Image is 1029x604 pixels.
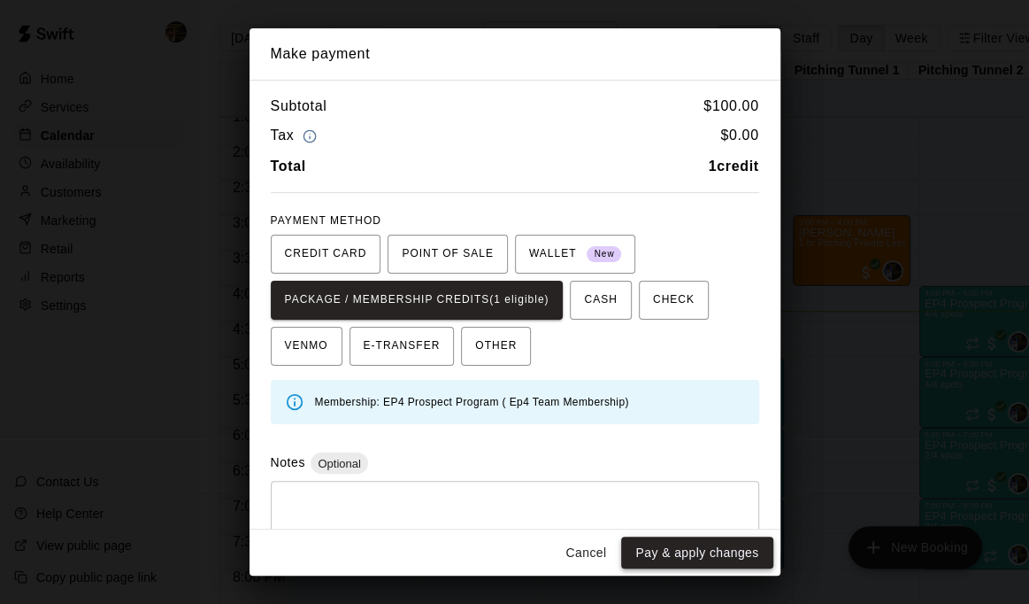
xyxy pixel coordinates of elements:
[271,455,305,469] label: Notes
[271,235,381,274] button: CREDIT CARD
[475,332,517,360] span: OTHER
[720,124,758,148] h6: $ 0.00
[621,537,772,569] button: Pay & apply changes
[515,235,636,274] button: WALLET New
[285,240,367,268] span: CREDIT CARD
[250,28,780,80] h2: Make payment
[639,281,709,320] button: CHECK
[364,332,441,360] span: E-TRANSFER
[402,240,493,268] span: POINT OF SALE
[271,95,327,118] h6: Subtotal
[587,243,621,267] span: New
[271,281,564,320] button: PACKAGE / MEMBERSHIP CREDITS(1 eligible)
[311,457,367,470] span: Optional
[349,327,455,366] button: E-TRANSFER
[529,240,622,268] span: WALLET
[271,124,322,148] h6: Tax
[703,95,758,118] h6: $ 100.00
[285,332,328,360] span: VENMO
[461,327,531,366] button: OTHER
[271,327,342,366] button: VENMO
[570,281,631,320] button: CASH
[315,396,629,408] span: Membership: EP4 Prospect Program ( Ep4 Team Membership)
[285,286,549,314] span: PACKAGE / MEMBERSHIP CREDITS (1 eligible)
[653,286,695,314] span: CHECK
[709,159,759,174] b: 1 credit
[271,159,306,174] b: Total
[557,537,614,569] button: Cancel
[584,286,617,314] span: CASH
[388,235,507,274] button: POINT OF SALE
[271,214,381,227] span: PAYMENT METHOD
